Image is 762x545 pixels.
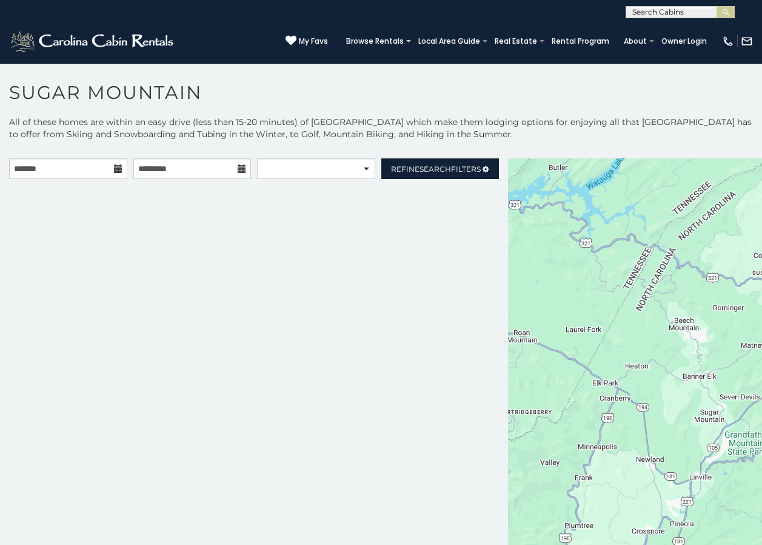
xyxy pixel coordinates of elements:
a: Browse Rentals [340,33,410,50]
a: RefineSearchFilters [381,158,500,179]
a: My Favs [286,35,328,47]
span: Refine Filters [391,164,481,174]
a: Real Estate [489,33,543,50]
a: Rental Program [546,33,615,50]
img: mail-regular-white.png [741,35,753,47]
span: My Favs [299,36,328,47]
a: Local Area Guide [412,33,486,50]
a: About [618,33,653,50]
span: Search [419,164,451,174]
a: Owner Login [655,33,713,50]
img: White-1-2.png [9,29,177,53]
img: phone-regular-white.png [722,35,734,47]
